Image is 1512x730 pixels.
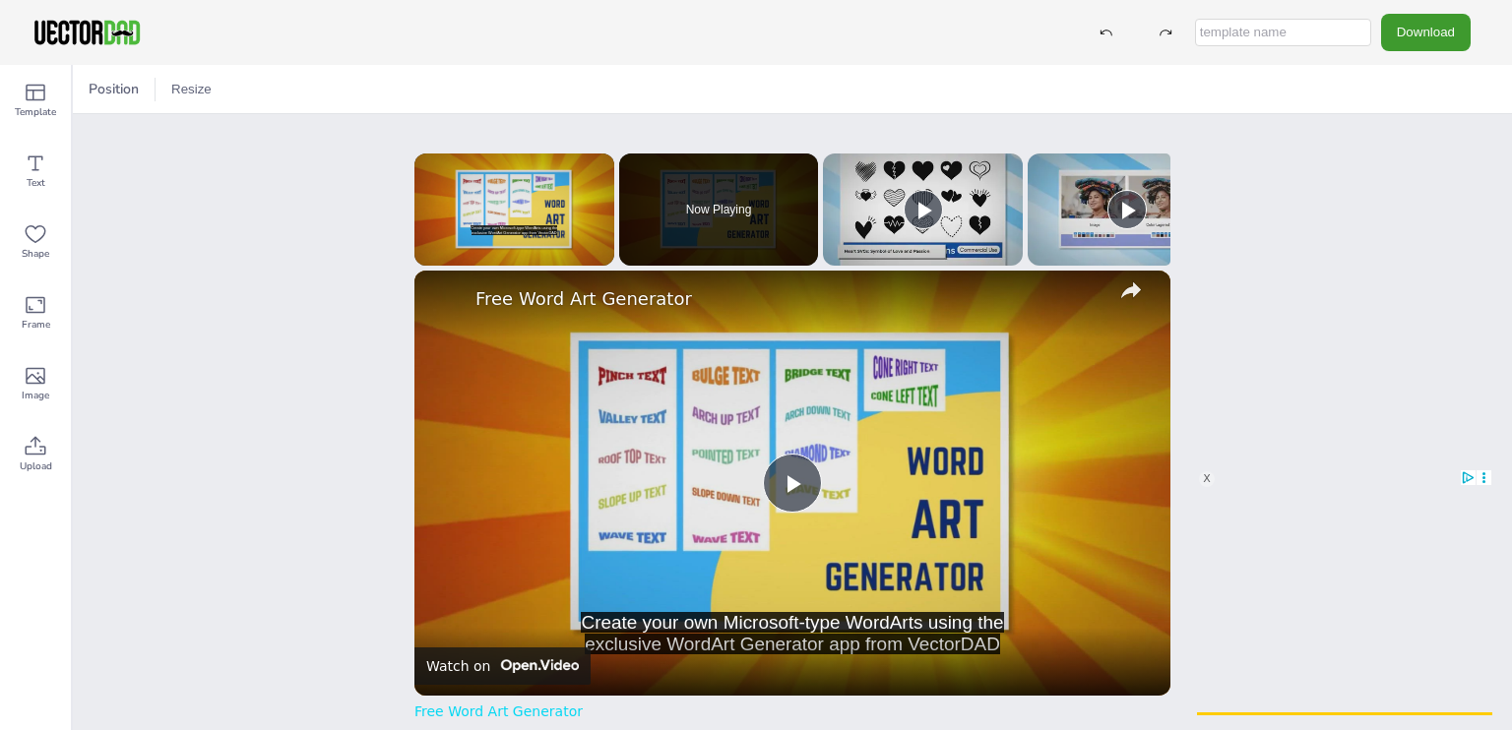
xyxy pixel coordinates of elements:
[414,703,583,719] a: Free Word Art Generator
[1381,14,1471,50] button: Download
[1197,469,1492,715] iframe: Advertisment
[22,317,50,333] span: Frame
[414,647,591,685] a: Watch on Open.Video
[85,80,143,98] span: Position
[31,18,143,47] img: VectorDad-1.png
[163,74,220,105] button: Resize
[1199,471,1215,487] div: X
[426,282,466,322] a: channel logo
[1113,273,1149,308] button: share
[20,458,52,474] span: Upload
[426,658,490,674] div: Watch on
[475,288,1103,309] a: Free Word Art Generator
[686,204,752,215] span: Now Playing
[15,104,56,120] span: Template
[494,659,578,673] img: Video channel logo
[22,246,49,262] span: Shape
[763,454,822,513] button: Play Video
[22,388,49,403] span: Image
[27,175,45,191] span: Text
[1107,190,1147,229] button: Play
[414,153,614,266] div: Video Player
[1195,19,1371,46] input: template name
[414,271,1170,696] img: video of: Free Word Art Generator
[904,190,943,229] button: Play
[414,271,1170,696] div: Video Player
